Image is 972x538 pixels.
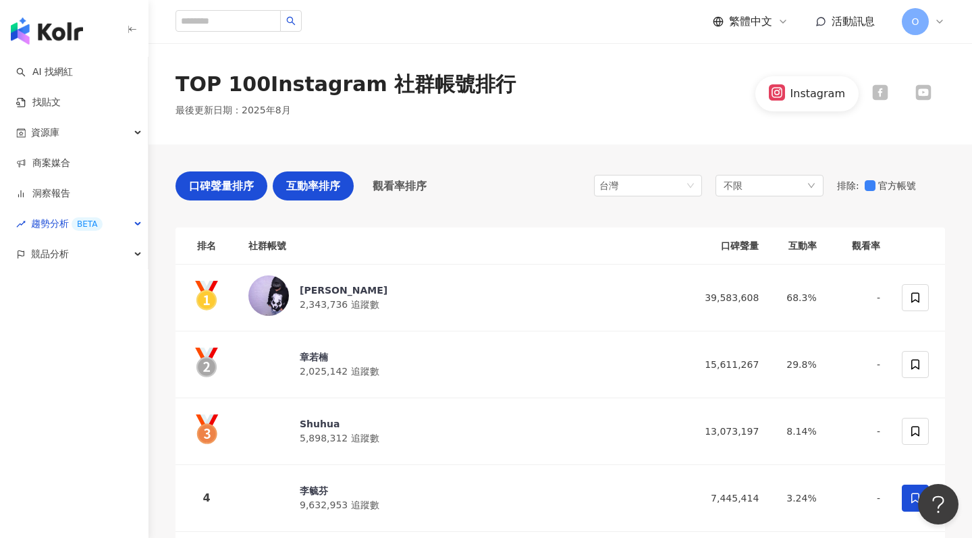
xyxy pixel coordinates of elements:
[300,500,379,510] span: 9,632,953 追蹤數
[300,284,387,297] div: [PERSON_NAME]
[31,209,103,239] span: 趨勢分析
[300,417,379,431] div: Shuhua
[175,104,291,117] p: 最後更新日期 ： 2025年8月
[828,227,891,265] th: 觀看率
[699,290,759,305] div: 39,583,608
[248,342,289,383] img: KOL Avatar
[286,178,340,194] span: 互動率排序
[807,182,815,190] span: down
[300,299,379,310] span: 2,343,736 追蹤數
[699,491,759,506] div: 7,445,414
[373,178,427,194] span: 觀看率排序
[300,350,379,364] div: 章若楠
[16,157,70,170] a: 商案媒合
[300,484,379,497] div: 李毓芬
[175,70,516,99] div: TOP 100 Instagram 社群帳號排行
[837,180,859,191] span: 排除 :
[875,178,921,193] span: 官方帳號
[248,476,678,520] a: KOL Avatar李毓芬9,632,953 追蹤數
[16,219,26,229] span: rise
[918,484,959,524] iframe: Help Scout Beacon - Open
[832,15,875,28] span: 活動訊息
[175,227,238,265] th: 排名
[780,491,816,506] div: 3.24%
[186,489,227,506] div: 4
[248,409,289,450] img: KOL Avatar
[688,227,769,265] th: 口碑聲量
[72,217,103,231] div: BETA
[729,14,772,29] span: 繁體中文
[16,96,61,109] a: 找貼文
[248,275,678,320] a: KOL Avatar[PERSON_NAME]2,343,736 追蹤數
[238,227,688,265] th: 社群帳號
[300,366,379,377] span: 2,025,142 追蹤數
[300,433,379,443] span: 5,898,312 追蹤數
[599,176,643,196] div: 台灣
[769,227,827,265] th: 互動率
[16,187,70,200] a: 洞察報告
[780,424,816,439] div: 8.14%
[780,290,816,305] div: 68.3%
[248,275,289,316] img: KOL Avatar
[828,398,891,465] td: -
[911,14,919,29] span: O
[286,16,296,26] span: search
[11,18,83,45] img: logo
[31,239,69,269] span: 競品分析
[828,265,891,331] td: -
[724,178,742,193] span: 不限
[828,465,891,532] td: -
[189,178,254,194] span: 口碑聲量排序
[248,342,678,387] a: KOL Avatar章若楠2,025,142 追蹤數
[828,331,891,398] td: -
[248,409,678,454] a: KOL AvatarShuhua5,898,312 追蹤數
[699,424,759,439] div: 13,073,197
[16,65,73,79] a: searchAI 找網紅
[699,357,759,372] div: 15,611,267
[248,476,289,516] img: KOL Avatar
[31,117,59,148] span: 資源庫
[780,357,816,372] div: 29.8%
[790,86,845,101] div: Instagram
